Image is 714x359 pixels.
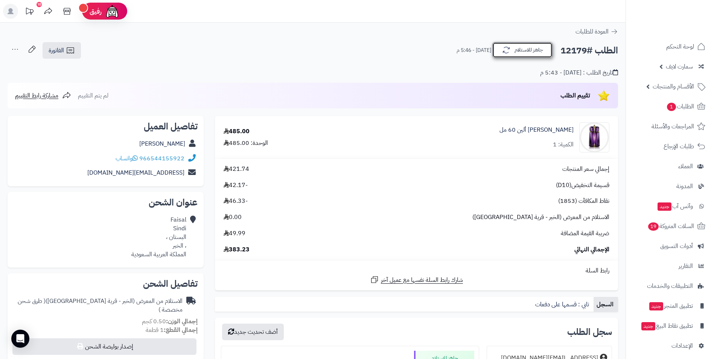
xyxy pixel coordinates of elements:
[20,4,39,21] a: تحديثات المنصة
[630,38,709,56] a: لوحة التحكم
[649,301,693,311] span: تطبيق المتجر
[560,43,618,58] h2: الطلب #12179
[11,330,29,348] div: Open Intercom Messenger
[630,257,709,275] a: التقارير
[15,91,58,100] span: مشاركة رابط التقييم
[630,277,709,295] a: التطبيقات والخدمات
[224,213,242,222] span: 0.00
[166,317,198,326] strong: إجمالي الوزن:
[630,237,709,255] a: أدوات التسويق
[15,91,71,100] a: مشاركة رابط التقييم
[660,241,693,251] span: أدوات التسويق
[14,279,198,288] h2: تفاصيل الشحن
[540,68,618,77] div: تاريخ الطلب : [DATE] - 5:43 م
[653,81,694,92] span: الأقسام والمنتجات
[14,122,198,131] h2: تفاصيل العميل
[105,4,120,19] img: ai-face.png
[560,91,590,100] span: تقييم الطلب
[139,154,184,163] a: 966544155922
[12,338,196,355] button: إصدار بوليصة الشحن
[532,297,594,312] a: تابي : قسمها على دفعات
[630,337,709,355] a: الإعدادات
[78,91,108,100] span: لم يتم التقييم
[657,201,693,211] span: وآتس آب
[666,41,694,52] span: لوحة التحكم
[224,197,248,205] span: -46.33
[630,317,709,335] a: تطبيق نقاط البيعجديد
[678,161,693,172] span: العملاء
[580,122,609,152] img: thierry_mugler_alien-90x90.jpg
[652,121,694,132] span: المراجعات والأسئلة
[492,42,553,58] button: جاهز للاستلام
[18,297,183,314] span: ( طرق شحن مخصصة )
[663,18,707,34] img: logo-2.png
[558,197,609,205] span: نقاط المكافآت (1853)
[131,216,186,259] div: Faisal Sindi البستان ، ، الخبر المملكة العربية السعودية
[14,198,198,207] h2: عنوان الشحن
[630,217,709,235] a: السلات المتروكة19
[666,101,694,112] span: الطلبات
[224,139,268,148] div: الوحدة: 485.00
[630,197,709,215] a: وآتس آبجديد
[116,154,138,163] a: واتساب
[630,97,709,116] a: الطلبات1
[649,302,663,310] span: جديد
[218,266,615,275] div: رابط السلة
[676,181,693,192] span: المدونة
[142,317,198,326] small: 0.50 كجم
[647,221,694,231] span: السلات المتروكة
[139,139,185,148] a: [PERSON_NAME]
[49,46,64,55] span: الفاتورة
[224,229,245,238] span: 49.99
[679,261,693,271] span: التقارير
[43,42,81,59] a: الفاتورة
[630,297,709,315] a: تطبيق المتجرجديد
[666,61,693,72] span: سمارت لايف
[647,281,693,291] span: التطبيقات والخدمات
[575,27,618,36] a: العودة للطلبات
[457,47,491,54] small: [DATE] - 5:46 م
[562,165,609,173] span: إجمالي سعر المنتجات
[37,2,42,7] div: 10
[567,327,612,336] h3: سجل الطلب
[667,103,676,111] span: 1
[381,276,463,284] span: شارك رابط السلة نفسها مع عميل آخر
[472,213,609,222] span: الاستلام من المعرض (الخبر - قرية [GEOGRAPHIC_DATA])
[575,27,609,36] span: العودة للطلبات
[664,141,694,152] span: طلبات الإرجاع
[630,117,709,135] a: المراجعات والأسئلة
[164,326,198,335] strong: إجمالي القطع:
[641,321,693,331] span: تطبيق نقاط البيع
[658,202,671,211] span: جديد
[630,177,709,195] a: المدونة
[87,168,184,177] a: [EMAIL_ADDRESS][DOMAIN_NAME]
[224,245,250,254] span: 383.23
[630,157,709,175] a: العملاء
[553,140,574,149] div: الكمية: 1
[574,245,609,254] span: الإجمالي النهائي
[370,275,463,284] a: شارك رابط السلة نفسها مع عميل آخر
[594,297,618,312] a: السجل
[561,229,609,238] span: ضريبة القيمة المضافة
[224,165,249,173] span: 421.74
[648,222,659,231] span: 19
[90,7,102,16] span: رفيق
[146,326,198,335] small: 1 قطعة
[641,322,655,330] span: جديد
[556,181,609,190] span: قسيمة التخفيض(D10)
[222,324,284,340] button: أضف تحديث جديد
[224,181,248,190] span: -42.17
[630,137,709,155] a: طلبات الإرجاع
[14,297,183,314] div: الاستلام من المعرض (الخبر - قرية [GEOGRAPHIC_DATA])
[499,126,574,134] a: [PERSON_NAME] ألين 60 مل
[671,341,693,351] span: الإعدادات
[224,127,250,136] div: 485.00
